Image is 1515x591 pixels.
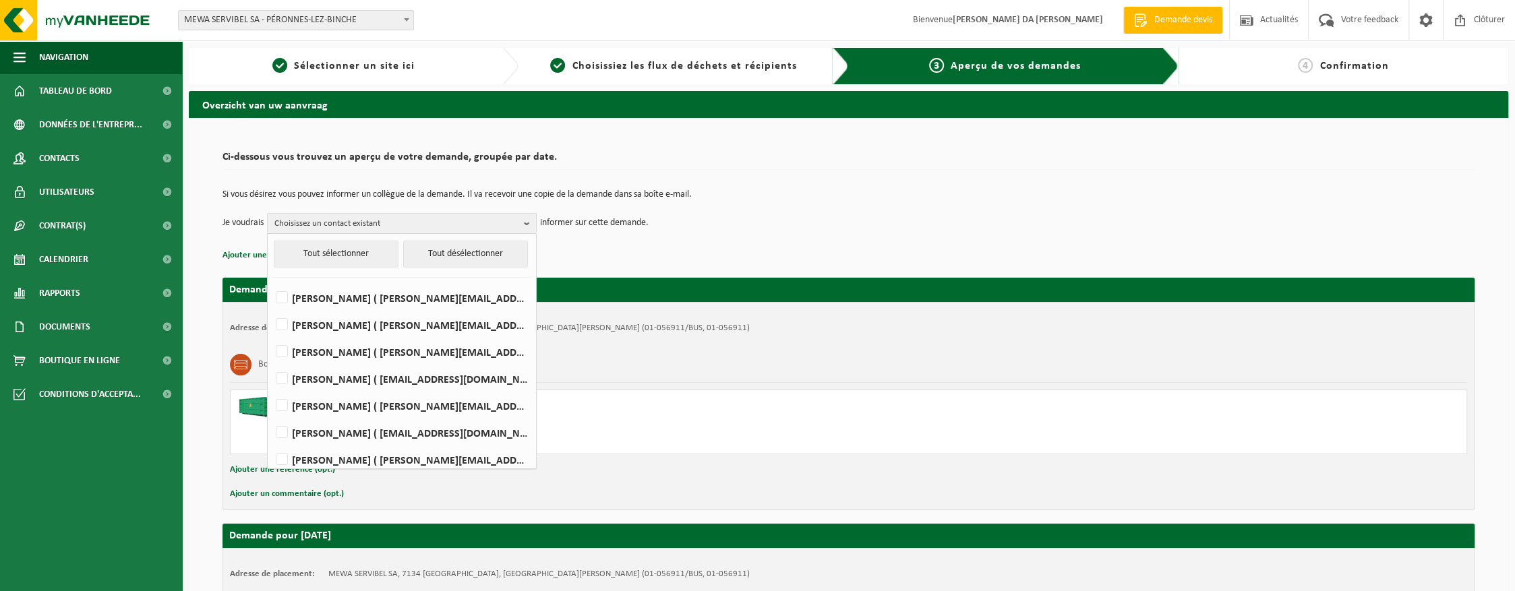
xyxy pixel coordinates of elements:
span: Demande devis [1151,13,1216,27]
span: 2 [550,58,565,73]
a: Demande devis [1123,7,1222,34]
strong: [PERSON_NAME] DA [PERSON_NAME] [953,15,1103,25]
span: Tableau de bord [39,74,112,108]
a: 1Sélectionner un site ici [196,58,492,74]
button: Ajouter une référence (opt.) [222,247,328,264]
span: Contrat(s) [39,209,86,243]
span: MEWA SERVIBEL SA - PÉRONNES-LEZ-BINCHE [178,10,414,30]
span: Sélectionner un site ici [294,61,415,71]
span: Navigation [39,40,88,74]
button: Tout désélectionner [403,241,528,268]
label: [PERSON_NAME] ( [PERSON_NAME][EMAIL_ADDRESS][DOMAIN_NAME] ) [273,396,529,416]
td: MEWA SERVIBEL SA, 7134 [GEOGRAPHIC_DATA], [GEOGRAPHIC_DATA][PERSON_NAME] (01-056911/BUS, 01-056911) [328,323,750,334]
span: 4 [1298,58,1313,73]
label: [PERSON_NAME] ( [EMAIL_ADDRESS][DOMAIN_NAME] ) [273,369,529,389]
button: Ajouter une référence (opt.) [230,461,335,478]
span: Boutique en ligne [39,344,120,377]
span: Choisissez un contact existant [274,214,518,234]
strong: Demande pour [DATE] [229,530,331,541]
label: [PERSON_NAME] ( [PERSON_NAME][EMAIL_ADDRESS][PERSON_NAME][DOMAIN_NAME] ) [273,315,529,335]
span: Contacts [39,142,80,175]
span: 1 [272,58,287,73]
strong: Adresse de placement: [230,569,315,578]
h3: Bois non traité (A) [258,354,326,375]
img: HK-XC-40-GN-00.png [237,397,278,417]
span: Choisissiez les flux de déchets et récipients [572,61,796,71]
div: Nombre: 1 [291,436,903,447]
a: 2Choisissiez les flux de déchets et récipients [525,58,821,74]
p: informer sur cette demande. [540,213,649,233]
strong: Demande pour [DATE] [229,284,331,295]
span: Aperçu de vos demandes [951,61,1081,71]
span: MEWA SERVIBEL SA - PÉRONNES-LEZ-BINCHE [179,11,413,30]
h2: Ci-dessous vous trouvez un aperçu de votre demande, groupée par date. [222,152,1475,170]
div: Enlever et placer conteneur vide [291,418,903,429]
p: Je voudrais [222,213,264,233]
p: Si vous désirez vous pouvez informer un collègue de la demande. Il va recevoir une copie de la de... [222,190,1475,199]
span: Calendrier [39,243,88,276]
span: Conditions d'accepta... [39,377,141,411]
button: Choisissez un contact existant [267,213,537,233]
span: Données de l'entrepr... [39,108,142,142]
span: Utilisateurs [39,175,94,209]
label: [PERSON_NAME] ( [PERSON_NAME][EMAIL_ADDRESS][DOMAIN_NAME] ) [273,342,529,362]
span: Documents [39,310,90,344]
strong: Adresse de placement: [230,323,315,332]
label: [PERSON_NAME] ( [PERSON_NAME][EMAIL_ADDRESS][DOMAIN_NAME] ) [273,449,529,470]
td: MEWA SERVIBEL SA, 7134 [GEOGRAPHIC_DATA], [GEOGRAPHIC_DATA][PERSON_NAME] (01-056911/BUS, 01-056911) [328,569,750,580]
span: Confirmation [1319,61,1388,71]
button: Tout sélectionner [274,241,398,268]
h2: Overzicht van uw aanvraag [189,91,1508,117]
button: Ajouter un commentaire (opt.) [230,485,344,503]
span: Rapports [39,276,80,310]
label: [PERSON_NAME] ( [EMAIL_ADDRESS][DOMAIN_NAME] ) [273,423,529,443]
span: 3 [929,58,944,73]
label: [PERSON_NAME] ( [PERSON_NAME][EMAIL_ADDRESS][DOMAIN_NAME] ) [273,288,529,308]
